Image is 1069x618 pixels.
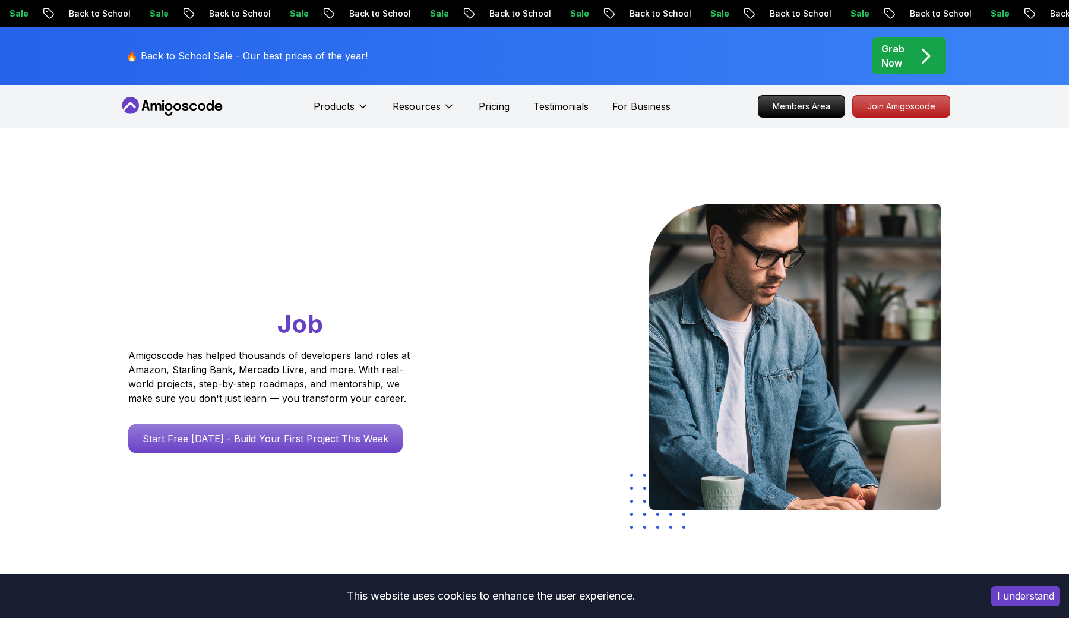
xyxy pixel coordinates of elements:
p: Sale [979,8,1017,20]
p: 🔥 Back to School Sale - Our best prices of the year! [126,49,368,63]
p: Sale [839,8,877,20]
p: Amigoscode has helped thousands of developers land roles at Amazon, Starling Bank, Mercado Livre,... [128,348,413,405]
button: Products [314,99,369,123]
img: hero [649,204,941,510]
p: Products [314,99,355,113]
p: Sale [278,8,316,20]
div: This website uses cookies to enhance the user experience. [9,583,973,609]
button: Resources [393,99,455,123]
p: Back to School [898,8,979,20]
p: Join Amigoscode [853,96,950,117]
p: Back to School [197,8,278,20]
p: Members Area [758,96,845,117]
p: Back to School [758,8,839,20]
p: Sale [698,8,736,20]
a: Start Free [DATE] - Build Your First Project This Week [128,424,403,453]
p: Back to School [57,8,138,20]
a: For Business [612,99,671,113]
a: Testimonials [533,99,589,113]
p: Resources [393,99,441,113]
p: Sale [558,8,596,20]
p: Back to School [618,8,698,20]
a: Join Amigoscode [852,95,950,118]
p: Sale [138,8,176,20]
span: Job [277,308,323,339]
h1: Go From Learning to Hired: Master Java, Spring Boot & Cloud Skills That Get You the [128,204,456,341]
a: Pricing [479,99,510,113]
p: Sale [418,8,456,20]
p: Grab Now [881,42,904,70]
button: Accept cookies [991,586,1060,606]
a: Members Area [758,95,845,118]
p: Back to School [477,8,558,20]
p: Back to School [337,8,418,20]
